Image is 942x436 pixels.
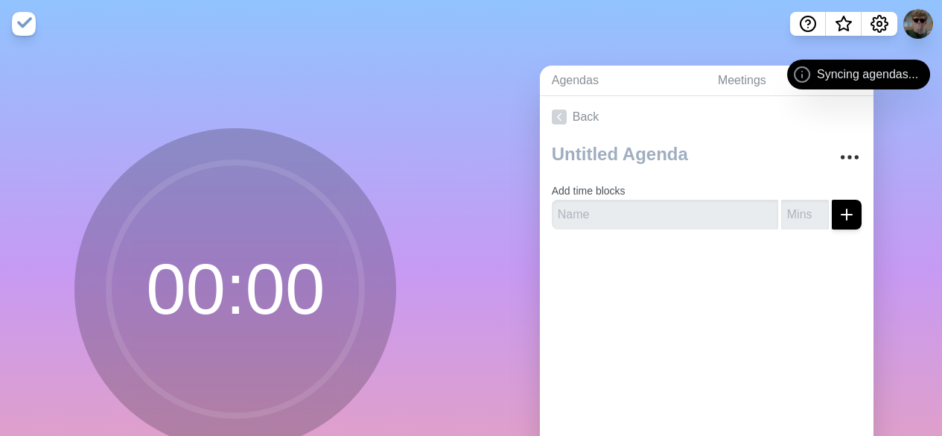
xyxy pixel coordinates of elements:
[862,12,897,36] button: Settings
[790,12,826,36] button: Help
[826,12,862,36] button: What’s new
[12,12,36,36] img: timeblocks logo
[552,185,626,197] label: Add time blocks
[706,66,873,96] a: Meetings
[781,200,829,230] input: Mins
[552,200,778,230] input: Name
[835,142,865,172] button: More
[540,96,873,138] a: Back
[540,66,706,96] a: Agendas
[817,66,918,83] span: Syncing agendas...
